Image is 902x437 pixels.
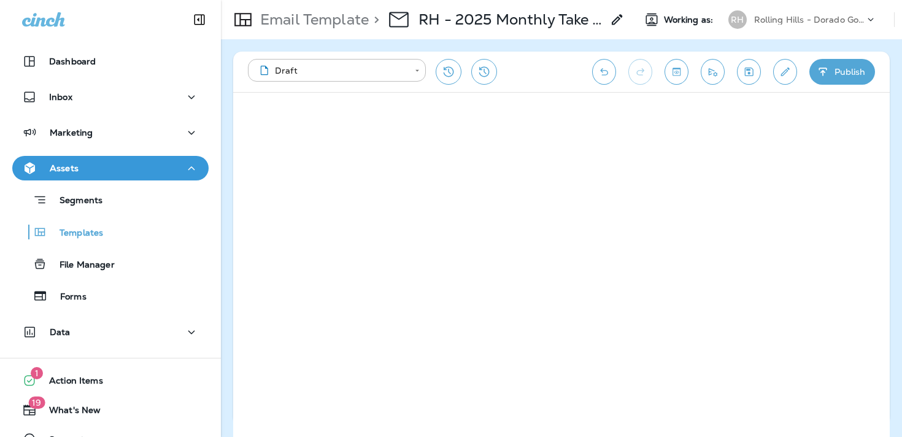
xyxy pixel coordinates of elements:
p: Forms [48,292,87,303]
button: Restore from previous version [436,59,461,85]
button: Data [12,320,209,344]
button: Assets [12,156,209,180]
button: Inbox [12,85,209,109]
div: Draft [256,64,406,77]
p: Inbox [49,92,72,102]
button: Marketing [12,120,209,145]
button: Publish [809,59,875,85]
button: Segments [12,187,209,213]
button: Toggle preview [665,59,688,85]
button: File Manager [12,251,209,277]
div: RH [728,10,747,29]
p: Email Template [255,10,369,29]
span: 1 [31,367,43,379]
button: Forms [12,283,209,309]
span: Working as: [664,15,716,25]
button: 1Action Items [12,368,209,393]
button: 19What's New [12,398,209,422]
button: Edit details [773,59,797,85]
p: Segments [47,195,102,207]
p: File Manager [47,260,115,271]
p: Templates [47,228,103,239]
p: Rolling Hills - Dorado Golf Courses [754,15,865,25]
span: 19 [28,396,45,409]
button: Save [737,59,761,85]
p: Dashboard [49,56,96,66]
button: Undo [592,59,616,85]
p: Marketing [50,128,93,137]
button: Collapse Sidebar [182,7,217,32]
p: Data [50,327,71,337]
span: What's New [37,405,101,420]
span: Action Items [37,376,103,390]
button: Send test email [701,59,725,85]
p: Assets [50,163,79,173]
button: View Changelog [471,59,497,85]
p: RH - 2025 Monthly Take Out Specials - November Copy [418,10,603,29]
button: Templates [12,219,209,245]
button: Dashboard [12,49,209,74]
p: > [369,10,379,29]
